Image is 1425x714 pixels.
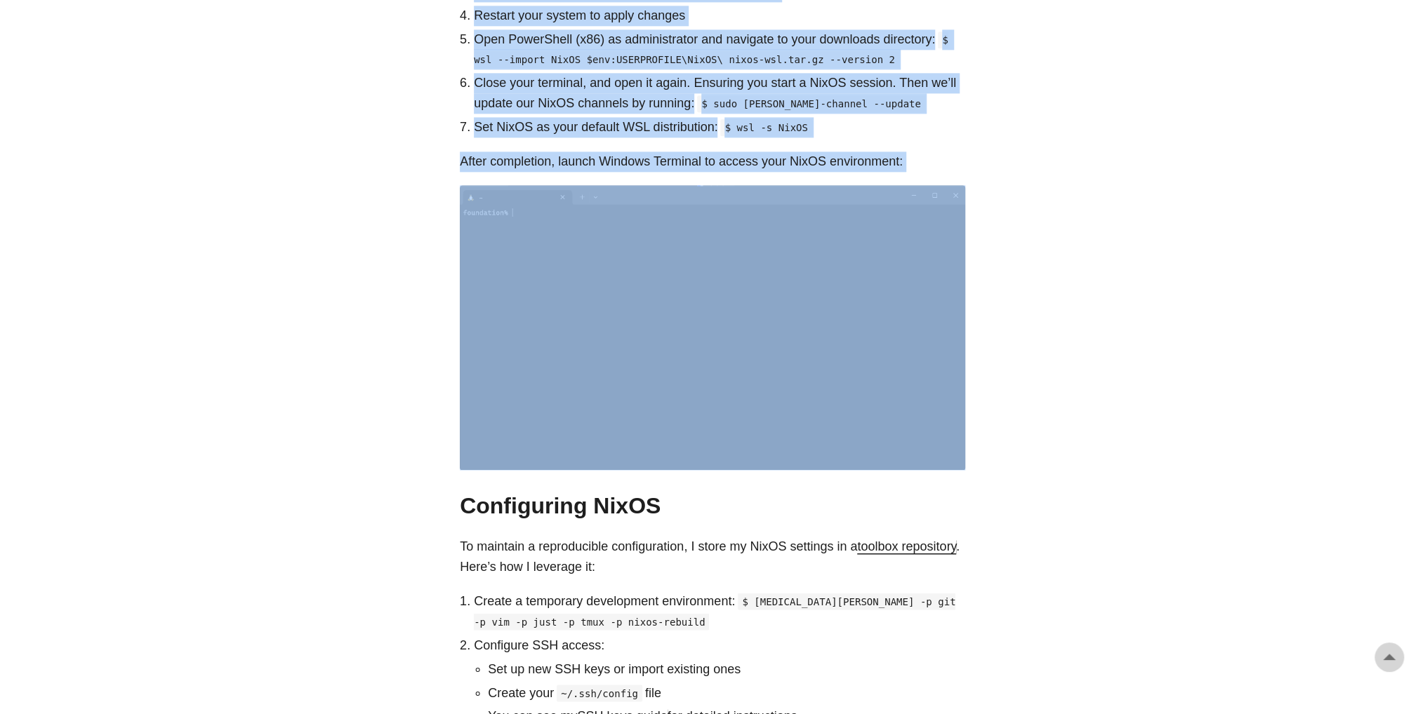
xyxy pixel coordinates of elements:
code: $ wsl -s NixOS [720,119,811,136]
p: Set NixOS as your default WSL distribution: [474,117,965,137]
code: $ sudo [PERSON_NAME]-channel --update [697,95,925,112]
p: After completion, launch Windows Terminal to access your NixOS environment: [460,151,965,172]
img: NixOS Terminal Interface [460,185,965,470]
a: go to top [1374,642,1404,672]
li: Create your file [488,682,965,703]
code: ~/.ssh/config [557,685,642,701]
p: To maintain a reproducible configuration, I store my NixOS settings in a . Here’s how I leverage it: [460,537,965,577]
p: Close your terminal, and open it again. Ensuring you start a NixOS session. Then we’ll update our... [474,73,965,114]
p: Open PowerShell (x86) as administrator and navigate to your downloads directory: [474,29,965,70]
p: Create a temporary development environment: [474,591,965,631]
h2: Configuring NixOS [460,492,965,519]
li: Set up new SSH keys or import existing ones [488,659,965,679]
a: toolbox repository [857,539,956,553]
p: Restart your system to apply changes [474,6,965,26]
p: Configure SSH access: [474,635,965,655]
